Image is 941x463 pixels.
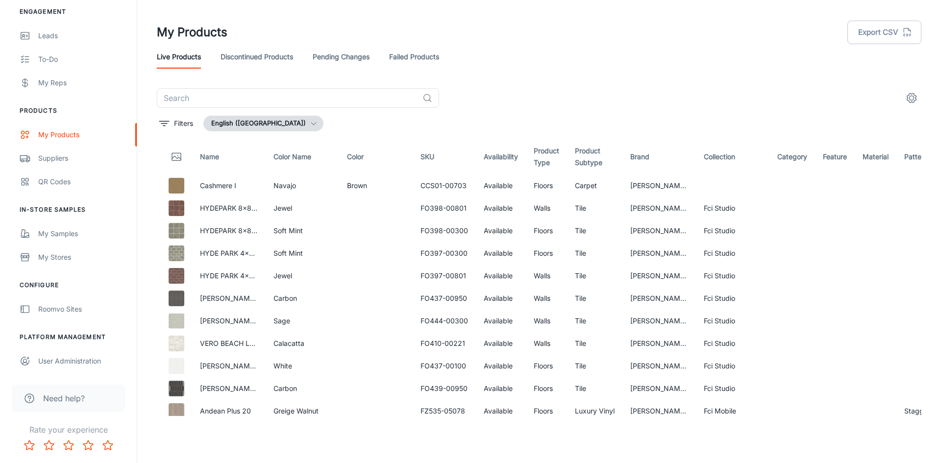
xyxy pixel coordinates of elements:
th: Category [769,139,815,174]
td: [PERSON_NAME] Floors [622,174,696,197]
td: Tile [567,219,622,242]
td: Tile [567,310,622,332]
td: FO410-00221 [413,332,476,355]
th: Material [855,139,896,174]
td: Floors [526,242,567,265]
td: Walls [526,332,567,355]
td: [PERSON_NAME] Floors [622,310,696,332]
td: FZ535-05078 [413,400,476,422]
td: Fci Studio [696,219,769,242]
th: Pattern [896,139,938,174]
p: Rate your experience [8,424,129,436]
td: CCS01-00703 [413,174,476,197]
td: Tile [567,265,622,287]
td: Jewel [266,197,339,219]
td: Carpet [567,174,622,197]
button: filter [157,116,196,131]
a: Cashmere I [200,181,236,190]
td: Floors [526,355,567,377]
a: [PERSON_NAME] 2" HEX [200,317,282,325]
th: Color Name [266,139,339,174]
div: Suppliers [38,153,127,164]
td: Available [476,219,526,242]
div: My Reps [38,77,127,88]
td: [PERSON_NAME] Floors [622,197,696,219]
td: Available [476,400,526,422]
td: Available [476,355,526,377]
td: Soft Mint [266,242,339,265]
td: Navajo [266,174,339,197]
td: Floors [526,219,567,242]
td: [PERSON_NAME] Floors [622,265,696,287]
input: Search [157,88,419,108]
td: Available [476,265,526,287]
button: English ([GEOGRAPHIC_DATA]) [203,116,323,131]
div: To-do [38,54,127,65]
div: My Samples [38,228,127,239]
td: FO398-00801 [413,197,476,219]
a: Failed Products [389,45,439,69]
td: Brown [339,174,413,197]
td: Tile [567,377,622,400]
td: FO439-00950 [413,377,476,400]
td: Tile [567,197,622,219]
svg: Thumbnail [171,151,182,163]
td: Available [476,242,526,265]
th: Color [339,139,413,174]
td: Tile [567,332,622,355]
td: Fci Mobile [696,400,769,422]
td: Fci Studio [696,242,769,265]
div: My Stores [38,252,127,263]
div: User Administration [38,356,127,366]
td: FO397-00801 [413,265,476,287]
a: Discontinued Products [221,45,293,69]
button: settings [902,88,921,108]
td: Jewel [266,265,339,287]
td: Available [476,287,526,310]
td: FO397-00300 [413,242,476,265]
td: Tile [567,287,622,310]
td: Calacatta [266,332,339,355]
td: Sage [266,310,339,332]
button: Rate 1 star [20,436,39,455]
td: [PERSON_NAME] Floors [622,219,696,242]
a: Live Products [157,45,201,69]
div: QR Codes [38,176,127,187]
td: Available [476,310,526,332]
td: FO398-00300 [413,219,476,242]
button: Rate 4 star [78,436,98,455]
td: Available [476,197,526,219]
td: Available [476,332,526,355]
td: Fci Studio [696,332,769,355]
a: HYDEPARK 8x8 Gloss [200,226,271,235]
td: Available [476,377,526,400]
div: Leads [38,30,127,41]
td: Walls [526,310,567,332]
td: Fci Studio [696,287,769,310]
td: Fci Studio [696,197,769,219]
a: Pending Changes [313,45,370,69]
a: HYDEPARK 8x8 Gloss [200,204,271,212]
th: Product Subtype [567,139,622,174]
td: Floors [526,174,567,197]
a: Andean Plus 20 [200,407,251,415]
td: Available [476,174,526,197]
div: My Products [38,129,127,140]
span: Need help? [43,392,85,404]
th: Brand [622,139,696,174]
td: Tile [567,242,622,265]
td: Fci Studio [696,265,769,287]
button: Rate 3 star [59,436,78,455]
td: Carbon [266,287,339,310]
th: SKU [413,139,476,174]
p: Filters [174,118,193,129]
a: [PERSON_NAME] MATTE [200,294,282,302]
td: [PERSON_NAME] Floors [622,377,696,400]
a: [PERSON_NAME] MATTE [200,362,282,370]
td: Fci Studio [696,355,769,377]
td: Floors [526,377,567,400]
td: FO444-00300 [413,310,476,332]
td: Greige Walnut [266,400,339,422]
a: HYDE PARK 4x8 Gloss [200,249,272,257]
td: Fci Studio [696,377,769,400]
